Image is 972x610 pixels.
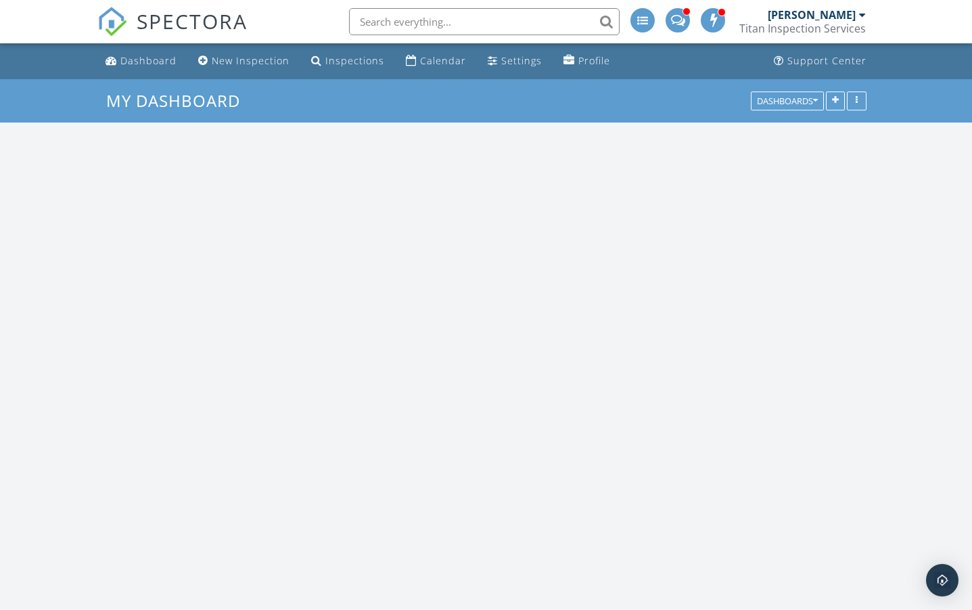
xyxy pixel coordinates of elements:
[558,49,616,74] a: Profile
[578,54,610,67] div: Profile
[325,54,384,67] div: Inspections
[739,22,866,35] div: Titan Inspection Services
[97,7,127,37] img: The Best Home Inspection Software - Spectora
[926,564,958,596] div: Open Intercom Messenger
[757,96,818,106] div: Dashboards
[137,7,248,35] span: SPECTORA
[751,91,824,110] button: Dashboards
[768,49,872,74] a: Support Center
[212,54,290,67] div: New Inspection
[482,49,547,74] a: Settings
[768,8,856,22] div: [PERSON_NAME]
[100,49,182,74] a: Dashboard
[193,49,295,74] a: New Inspection
[106,89,252,112] a: My Dashboard
[501,54,542,67] div: Settings
[120,54,177,67] div: Dashboard
[349,8,620,35] input: Search everything...
[306,49,390,74] a: Inspections
[400,49,471,74] a: Calendar
[97,18,248,47] a: SPECTORA
[787,54,866,67] div: Support Center
[420,54,466,67] div: Calendar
